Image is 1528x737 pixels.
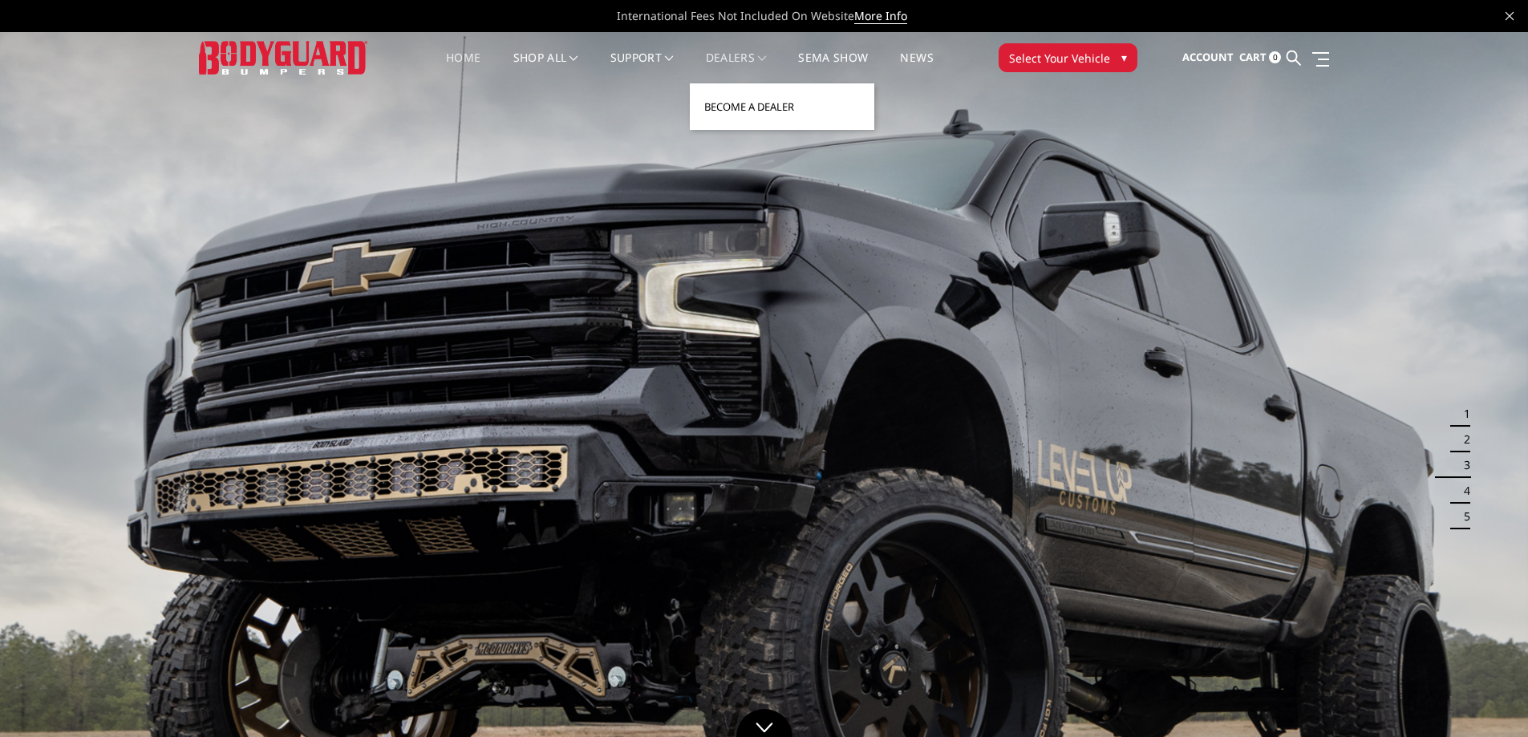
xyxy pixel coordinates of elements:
a: shop all [513,52,578,83]
a: Cart 0 [1239,36,1281,79]
button: 5 of 5 [1454,504,1470,529]
a: SEMA Show [798,52,868,83]
a: Dealers [706,52,767,83]
a: News [900,52,933,83]
a: Click to Down [736,709,792,737]
button: Select Your Vehicle [999,43,1137,72]
button: 2 of 5 [1454,427,1470,452]
a: More Info [854,8,907,24]
a: Support [610,52,674,83]
span: Account [1182,50,1234,64]
a: Home [446,52,480,83]
button: 3 of 5 [1454,452,1470,478]
span: Select Your Vehicle [1009,50,1110,67]
span: ▾ [1121,49,1127,66]
a: Become a Dealer [696,91,868,122]
span: Cart [1239,50,1267,64]
button: 4 of 5 [1454,478,1470,504]
iframe: Chat Widget [1448,660,1528,737]
span: 0 [1269,51,1281,63]
button: 1 of 5 [1454,401,1470,427]
a: Account [1182,36,1234,79]
img: BODYGUARD BUMPERS [199,41,367,74]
